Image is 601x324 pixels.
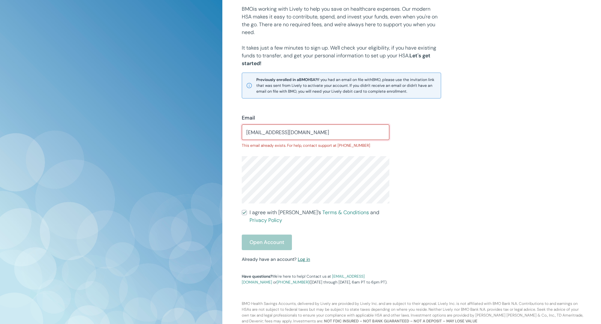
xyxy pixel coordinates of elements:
p: This email already exists. For help, contact support at [PHONE_NUMBER] [242,143,389,148]
a: Log in [298,256,310,262]
strong: Previously enrolled in a BMO HSA? [256,77,317,82]
a: [PHONE_NUMBER] [277,280,309,285]
span: If you had an email on file with BMO , please use the invitation link that was sent from Lively t... [256,77,437,94]
p: BMO Health Savings Accounts, delivered by Lively are provided by Lively Inc. and are subject to t... [238,285,585,324]
small: Already have an account? [242,256,310,262]
p: BMO is working with Lively to help you save on healthcare expenses. Our modern HSA makes it easy ... [242,5,441,36]
a: Terms & Conditions [322,209,369,216]
a: Privacy Policy [250,217,282,224]
p: It takes just a few minutes to sign up. We'll check your eligibility, if you have existing funds ... [242,44,441,67]
label: Email [242,114,255,122]
b: NOT FDIC INSURED – NOT BANK GUARANTEED – NOT A DEPOSIT – MAY LOSE VALUE [324,318,477,324]
strong: Have questions? [242,274,272,279]
p: We're here to help! Contact us at or ([DATE] through [DATE], 6am PT to 6pm PT). [242,273,389,285]
span: I agree with [PERSON_NAME]’s and [250,209,389,224]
